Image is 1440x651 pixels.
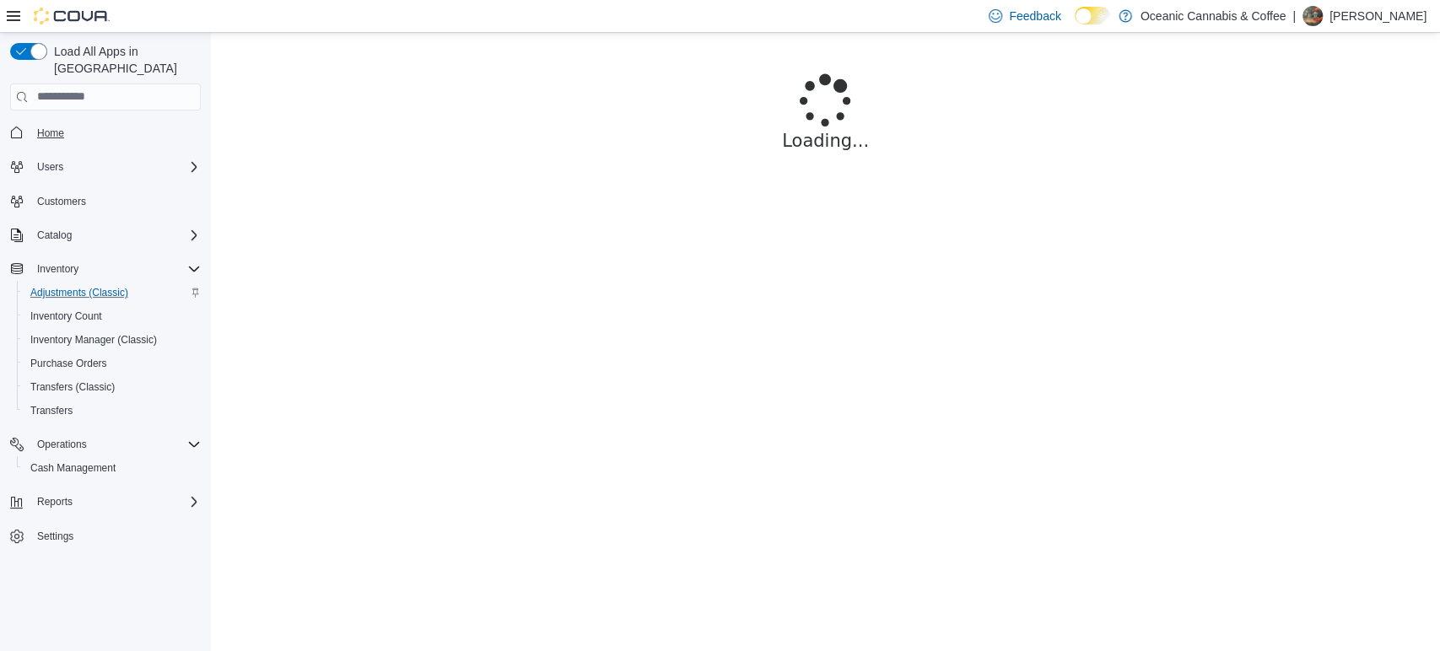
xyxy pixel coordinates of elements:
[30,461,116,475] span: Cash Management
[24,377,201,397] span: Transfers (Classic)
[24,458,201,478] span: Cash Management
[30,333,157,347] span: Inventory Manager (Classic)
[3,524,208,548] button: Settings
[10,114,201,593] nav: Complex example
[24,458,122,478] a: Cash Management
[17,352,208,375] button: Purchase Orders
[17,399,208,422] button: Transfers
[30,434,94,455] button: Operations
[1292,6,1296,26] p: |
[24,401,79,421] a: Transfers
[24,282,201,303] span: Adjustments (Classic)
[24,353,201,374] span: Purchase Orders
[37,160,63,174] span: Users
[37,229,72,242] span: Catalog
[3,433,208,456] button: Operations
[24,330,164,350] a: Inventory Manager (Classic)
[30,380,115,394] span: Transfers (Classic)
[30,357,107,370] span: Purchase Orders
[30,525,201,546] span: Settings
[30,286,128,299] span: Adjustments (Classic)
[24,353,114,374] a: Purchase Orders
[1329,6,1427,26] p: [PERSON_NAME]
[1075,7,1110,24] input: Dark Mode
[24,377,121,397] a: Transfers (Classic)
[24,306,201,326] span: Inventory Count
[30,259,201,279] span: Inventory
[30,157,70,177] button: Users
[3,490,208,514] button: Reports
[37,438,87,451] span: Operations
[30,123,71,143] a: Home
[3,189,208,213] button: Customers
[17,375,208,399] button: Transfers (Classic)
[30,434,201,455] span: Operations
[30,492,201,512] span: Reports
[30,191,93,212] a: Customers
[24,306,109,326] a: Inventory Count
[30,492,79,512] button: Reports
[17,456,208,480] button: Cash Management
[3,257,208,281] button: Inventory
[24,282,135,303] a: Adjustments (Classic)
[30,309,102,323] span: Inventory Count
[30,259,85,279] button: Inventory
[3,155,208,179] button: Users
[37,530,73,543] span: Settings
[37,495,73,508] span: Reports
[24,401,201,421] span: Transfers
[3,223,208,247] button: Catalog
[17,281,208,304] button: Adjustments (Classic)
[30,191,201,212] span: Customers
[1302,6,1323,26] div: Samantha Craig
[30,225,201,245] span: Catalog
[34,8,110,24] img: Cova
[30,526,80,546] a: Settings
[1075,24,1076,25] span: Dark Mode
[3,121,208,145] button: Home
[37,126,64,140] span: Home
[1141,6,1286,26] p: Oceanic Cannabis & Coffee
[30,122,201,143] span: Home
[30,404,73,417] span: Transfers
[17,304,208,328] button: Inventory Count
[37,262,78,276] span: Inventory
[30,225,78,245] button: Catalog
[17,328,208,352] button: Inventory Manager (Classic)
[47,43,201,77] span: Load All Apps in [GEOGRAPHIC_DATA]
[24,330,201,350] span: Inventory Manager (Classic)
[30,157,201,177] span: Users
[37,195,86,208] span: Customers
[1009,8,1060,24] span: Feedback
